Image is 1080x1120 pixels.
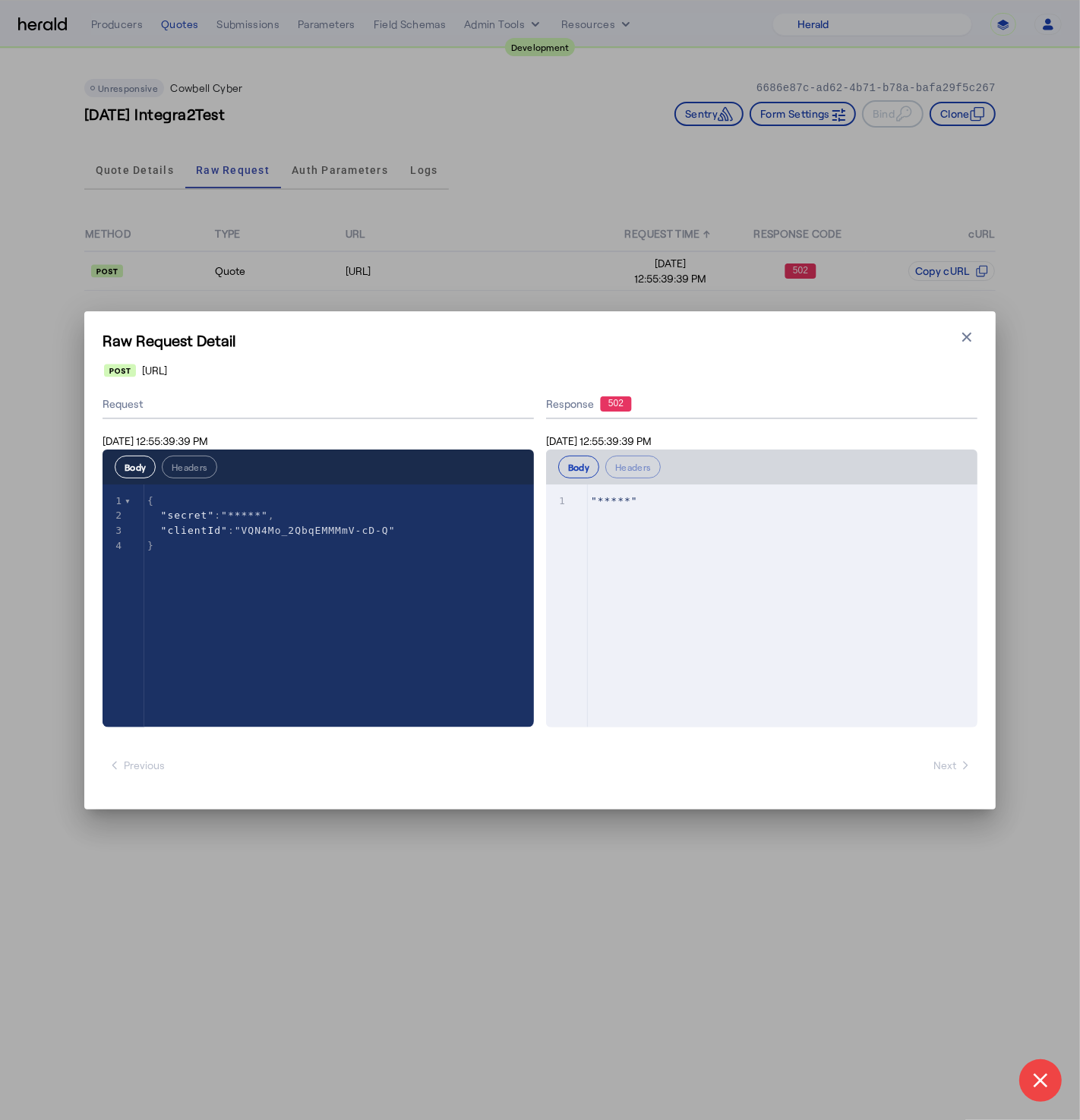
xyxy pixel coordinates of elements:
[103,390,534,419] div: Request
[235,525,396,536] span: "VQN4Mo_2QbqEMMMmV-cD-Q"
[546,396,977,412] div: Response
[103,508,125,523] div: 2
[147,540,154,551] span: }
[558,456,599,478] button: Body
[161,510,215,521] span: "secret"
[546,434,652,447] span: [DATE] 12:55:39:39 PM
[147,495,154,506] span: {
[103,494,125,509] div: 1
[142,363,167,378] span: [URL]
[109,758,165,773] span: Previous
[103,523,125,538] div: 3
[115,456,156,478] button: Body
[103,434,208,447] span: [DATE] 12:55:39:39 PM
[605,456,661,478] button: Headers
[161,525,228,536] span: "clientId"
[608,398,624,409] text: 502
[147,510,275,521] span: : ,
[933,758,971,773] span: Next
[103,330,977,351] h1: Raw Request Detail
[927,752,977,779] button: Next
[103,752,171,779] button: Previous
[162,456,217,478] button: Headers
[147,525,396,536] span: :
[103,538,125,554] div: 4
[546,494,568,509] div: 1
